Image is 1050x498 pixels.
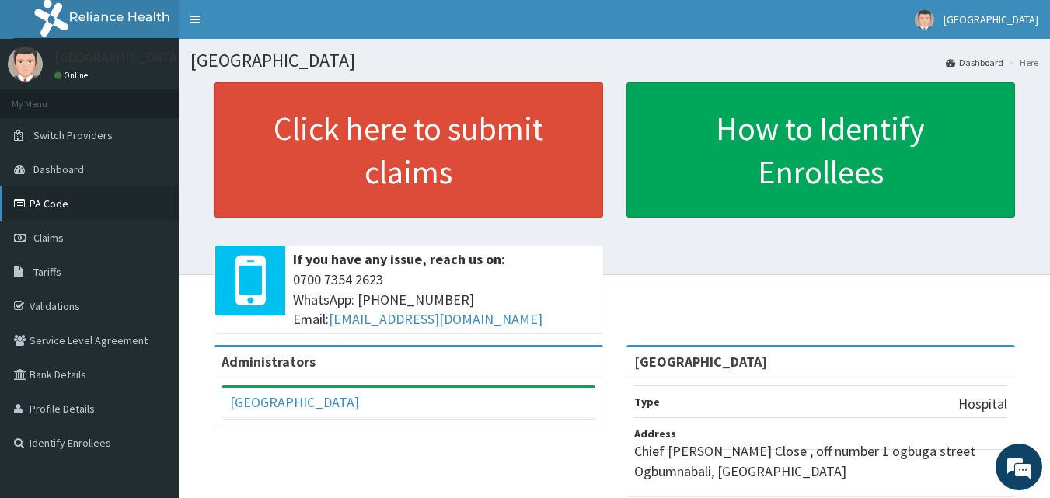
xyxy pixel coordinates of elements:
[958,394,1007,414] p: Hospital
[190,50,1038,71] h1: [GEOGRAPHIC_DATA]
[33,128,113,142] span: Switch Providers
[634,353,767,371] strong: [GEOGRAPHIC_DATA]
[1005,56,1038,69] li: Here
[33,265,61,279] span: Tariffs
[626,82,1016,218] a: How to Identify Enrollees
[915,10,934,30] img: User Image
[946,56,1003,69] a: Dashboard
[293,270,595,329] span: 0700 7354 2623 WhatsApp: [PHONE_NUMBER] Email:
[33,162,84,176] span: Dashboard
[944,12,1038,26] span: [GEOGRAPHIC_DATA]
[54,50,183,64] p: [GEOGRAPHIC_DATA]
[214,82,603,218] a: Click here to submit claims
[329,310,542,328] a: [EMAIL_ADDRESS][DOMAIN_NAME]
[8,47,43,82] img: User Image
[33,231,64,245] span: Claims
[230,393,359,411] a: [GEOGRAPHIC_DATA]
[634,395,660,409] b: Type
[293,250,505,268] b: If you have any issue, reach us on:
[634,441,1008,481] p: Chief [PERSON_NAME] Close , off number 1 ogbuga street Ogbumnabali, [GEOGRAPHIC_DATA]
[222,353,316,371] b: Administrators
[54,70,92,81] a: Online
[634,427,676,441] b: Address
